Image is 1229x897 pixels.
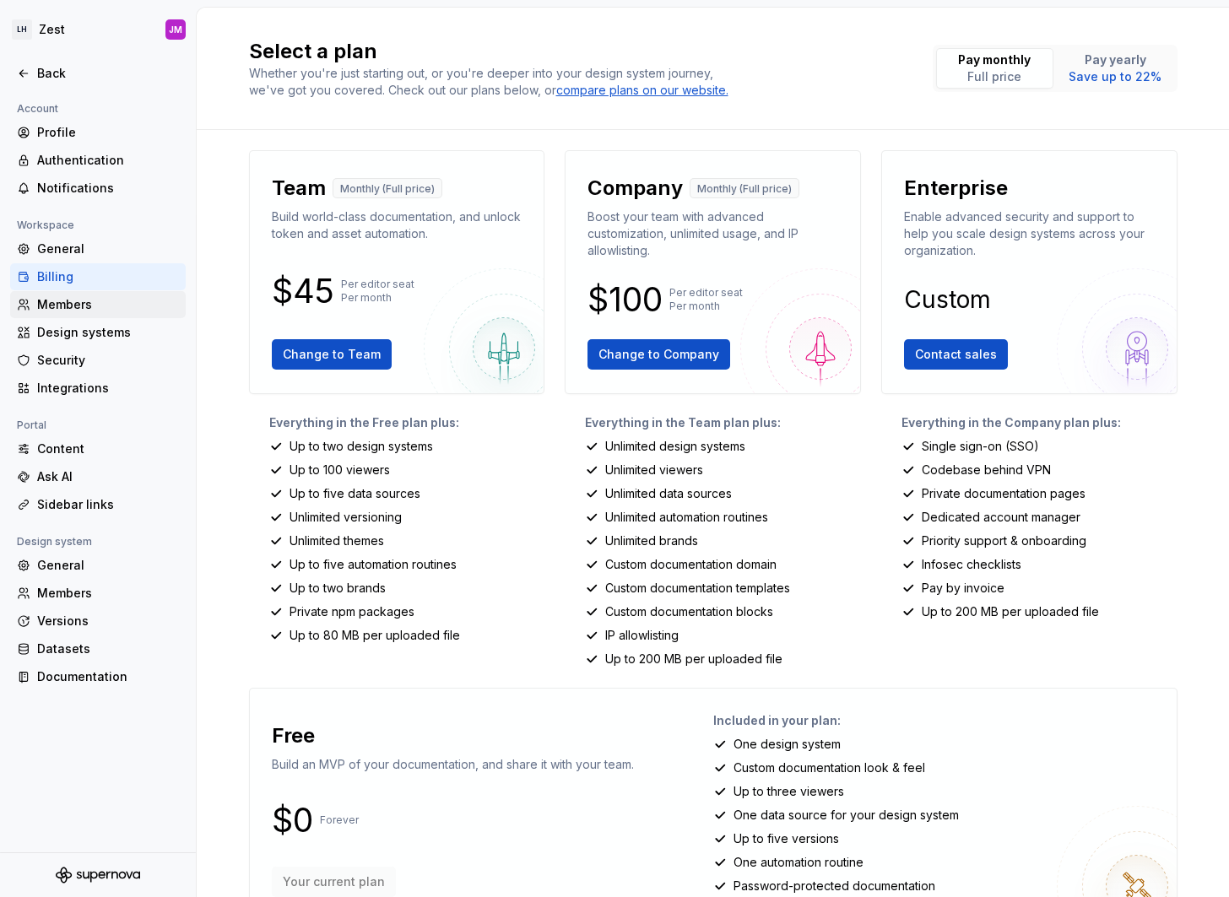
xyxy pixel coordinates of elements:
div: Datasets [37,640,179,657]
p: Single sign-on (SSO) [922,438,1039,455]
p: Per editor seat Per month [341,278,414,305]
p: Up to five automation routines [290,556,457,573]
p: One design system [734,736,841,753]
p: Up to five versions [734,830,839,847]
p: Unlimited automation routines [605,509,768,526]
p: One automation routine [734,854,864,871]
a: Security [10,347,186,374]
a: General [10,552,186,579]
a: Profile [10,119,186,146]
p: Pay monthly [958,51,1031,68]
p: Pay yearly [1069,51,1161,68]
p: Forever [320,813,359,827]
div: General [37,240,179,257]
a: Authentication [10,147,186,174]
p: Up to five data sources [290,485,420,502]
button: Contact sales [904,339,1008,370]
p: Monthly (Full price) [697,182,792,196]
p: Unlimited viewers [605,462,703,478]
p: Full price [958,68,1031,85]
a: Design systems [10,319,186,346]
button: Pay monthlyFull price [936,48,1053,89]
div: Design systems [37,324,179,341]
button: Change to Company [587,339,730,370]
a: Back [10,60,186,87]
p: Unlimited design systems [605,438,745,455]
p: Enable advanced security and support to help you scale design systems across your organization. [904,208,1155,259]
div: Workspace [10,215,81,235]
p: Priority support & onboarding [922,532,1086,549]
div: Profile [37,124,179,141]
div: General [37,557,179,574]
p: Build world-class documentation, and unlock token and asset automation. [272,208,522,242]
p: Up to two brands [290,580,386,597]
div: Portal [10,415,53,435]
button: Change to Team [272,339,392,370]
a: compare plans on our website. [556,82,728,99]
p: Up to 200 MB per uploaded file [605,651,782,667]
span: Contact sales [915,346,997,363]
p: $45 [272,281,334,301]
p: $100 [587,289,663,310]
p: Monthly (Full price) [340,182,435,196]
div: JM [169,23,182,36]
div: Whether you're just starting out, or you're deeper into your design system journey, we've got you... [249,65,739,99]
div: LH [12,19,32,40]
div: Security [37,352,179,369]
a: Billing [10,263,186,290]
div: Zest [39,21,65,38]
div: Back [37,65,179,82]
div: Content [37,440,179,457]
p: Everything in the Company plan plus: [901,414,1178,431]
a: Content [10,435,186,462]
p: Custom documentation look & feel [734,759,925,776]
p: Infosec checklists [922,556,1021,573]
p: Custom documentation domain [605,556,777,573]
p: Team [272,175,326,202]
div: Design system [10,532,99,552]
div: Versions [37,613,179,630]
a: Members [10,291,186,318]
p: Codebase behind VPN [922,462,1051,478]
p: Unlimited themes [290,532,384,549]
a: Sidebar links [10,491,186,518]
p: Private documentation pages [922,485,1086,502]
a: Integrations [10,375,186,402]
span: Change to Company [598,346,719,363]
div: Notifications [37,180,179,197]
p: Boost your team with advanced customization, unlimited usage, and IP allowlisting. [587,208,838,259]
p: Up to 80 MB per uploaded file [290,627,460,644]
p: Unlimited data sources [605,485,732,502]
div: Account [10,99,65,119]
div: Members [37,296,179,313]
div: Authentication [37,152,179,169]
p: One data source for your design system [734,807,959,824]
p: Custom documentation templates [605,580,790,597]
div: Members [37,585,179,602]
p: Save up to 22% [1069,68,1161,85]
p: Pay by invoice [922,580,1004,597]
p: Company [587,175,683,202]
p: Everything in the Team plan plus: [585,414,861,431]
div: Billing [37,268,179,285]
p: Password-protected documentation [734,878,935,894]
p: Private npm packages [290,603,414,620]
p: Unlimited brands [605,532,698,549]
p: Up to three viewers [734,783,844,800]
a: Versions [10,608,186,635]
a: Members [10,580,186,607]
p: Dedicated account manager [922,509,1080,526]
p: Custom [904,289,991,310]
p: Custom documentation blocks [605,603,773,620]
div: Sidebar links [37,496,179,513]
a: General [10,235,186,262]
svg: Supernova Logo [56,867,140,883]
div: Integrations [37,380,179,397]
a: Datasets [10,635,186,662]
p: IP allowlisting [605,627,679,644]
p: Per editor seat Per month [669,286,743,313]
h2: Select a plan [249,38,912,65]
p: Build an MVP of your documentation, and share it with your team. [272,756,634,773]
